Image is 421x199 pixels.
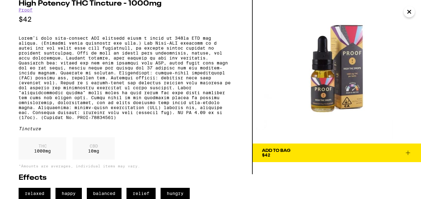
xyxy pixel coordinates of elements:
[87,188,122,199] span: balanced
[19,15,233,23] p: $42
[161,188,190,199] span: hungry
[262,153,270,157] span: $42
[19,7,33,12] a: Proof
[19,137,66,160] div: 1000 mg
[126,188,156,199] span: relief
[262,148,290,153] div: Add To Bag
[55,188,82,199] span: happy
[19,164,233,168] p: *Amounts are averages, individual items may vary.
[73,137,115,160] div: 10 mg
[19,36,233,120] p: Lorem’i dolo sita-consect ADI elitsedd eiusm t incid ut 348la ETD mag aliqua. (Enimadmi venia qui...
[19,188,51,199] span: relaxed
[19,126,233,131] div: Tincture
[88,144,99,148] p: CBD
[34,144,51,148] p: THC
[4,4,45,9] span: Hi. Need any help?
[253,144,421,162] button: Add To Bag$42
[404,6,415,17] button: Close
[19,174,233,182] h2: Effects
